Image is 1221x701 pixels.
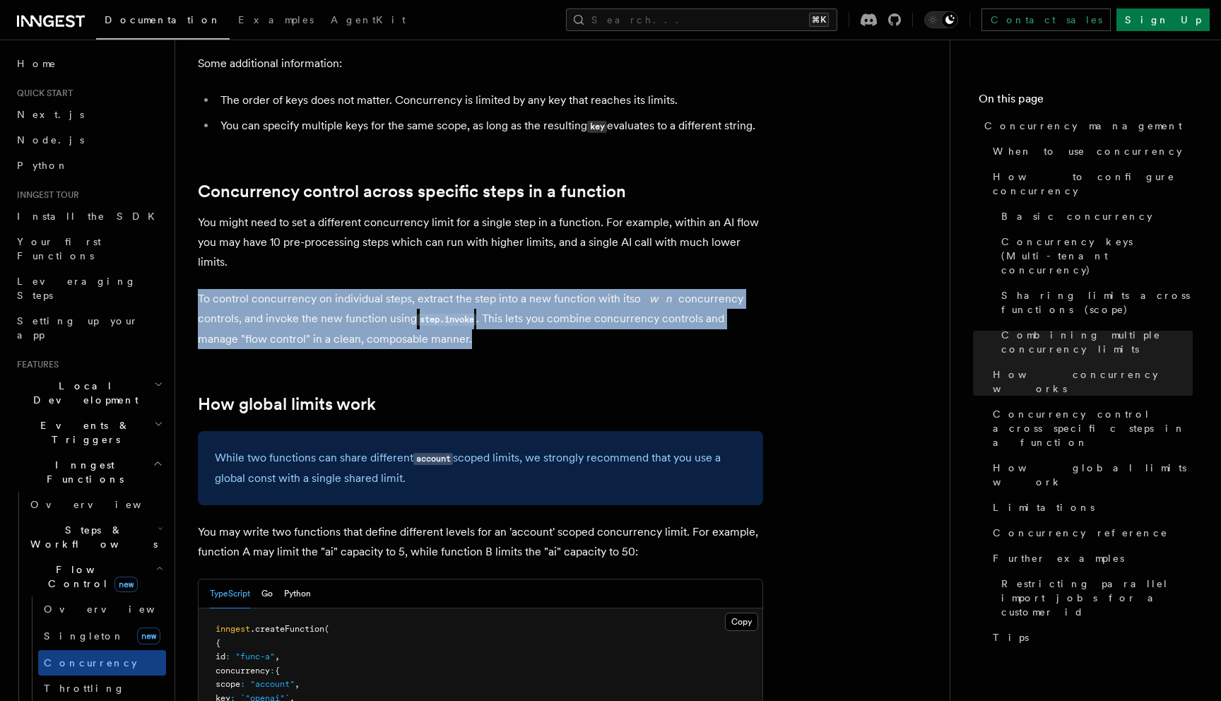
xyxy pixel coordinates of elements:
[996,322,1193,362] a: Combining multiple concurrency limits
[993,630,1029,644] span: Tips
[11,204,166,229] a: Install the SDK
[284,579,311,608] button: Python
[25,523,158,551] span: Steps & Workflows
[996,229,1193,283] a: Concurrency keys (Multi-tenant concurrency)
[1001,328,1193,356] span: Combining multiple concurrency limits
[11,418,154,447] span: Events & Triggers
[11,373,166,413] button: Local Development
[17,109,84,120] span: Next.js
[235,652,275,661] span: "func-a"
[198,522,763,562] p: You may write two functions that define different levels for an 'account' scoped concurrency limi...
[11,127,166,153] a: Node.js
[809,13,829,27] kbd: ⌘K
[25,517,166,557] button: Steps & Workflows
[240,679,245,689] span: :
[725,613,758,631] button: Copy
[11,153,166,178] a: Python
[275,652,280,661] span: ,
[324,624,329,634] span: (
[587,121,607,133] code: key
[1001,209,1152,223] span: Basic concurrency
[987,139,1193,164] a: When to use concurrency
[44,657,137,668] span: Concurrency
[996,204,1193,229] a: Basic concurrency
[216,638,220,648] span: {
[11,189,79,201] span: Inngest tour
[417,314,476,326] code: step.invoke
[38,596,166,622] a: Overview
[987,520,1193,546] a: Concurrency reference
[11,88,73,99] span: Quick start
[216,90,763,110] li: The order of keys does not matter. Concurrency is limited by any key that reaches its limits.
[11,452,166,492] button: Inngest Functions
[270,666,275,676] span: :
[198,182,626,201] a: Concurrency control across specific steps in a function
[996,283,1193,322] a: Sharing limits across functions (scope)
[11,269,166,308] a: Leveraging Steps
[38,676,166,701] a: Throttling
[981,8,1111,31] a: Contact sales
[216,652,225,661] span: id
[993,367,1193,396] span: How concurrency works
[984,119,1182,133] span: Concurrency management
[1116,8,1210,31] a: Sign Up
[993,144,1182,158] span: When to use concurrency
[993,500,1095,514] span: Limitations
[17,315,138,341] span: Setting up your app
[993,407,1193,449] span: Concurrency control across specific steps in a function
[987,362,1193,401] a: How concurrency works
[993,170,1193,198] span: How to configure concurrency
[987,164,1193,204] a: How to configure concurrency
[250,624,324,634] span: .createFunction
[1001,288,1193,317] span: Sharing limits across functions (scope)
[17,276,136,301] span: Leveraging Steps
[566,8,837,31] button: Search...⌘K
[261,579,273,608] button: Go
[275,666,280,676] span: {
[44,630,124,642] span: Singleton
[11,102,166,127] a: Next.js
[44,683,125,694] span: Throttling
[11,379,154,407] span: Local Development
[987,625,1193,650] a: Tips
[924,11,958,28] button: Toggle dark mode
[993,551,1124,565] span: Further examples
[198,394,376,414] a: How global limits work
[137,628,160,644] span: new
[11,413,166,452] button: Events & Triggers
[198,54,763,73] p: Some additional information:
[987,401,1193,455] a: Concurrency control across specific steps in a function
[993,526,1168,540] span: Concurrency reference
[1001,235,1193,277] span: Concurrency keys (Multi-tenant concurrency)
[238,14,314,25] span: Examples
[198,213,763,272] p: You might need to set a different concurrency limit for a single step in a function. For example,...
[11,51,166,76] a: Home
[17,236,101,261] span: Your first Functions
[635,292,678,305] em: own
[993,461,1193,489] span: How global limits work
[17,57,57,71] span: Home
[216,666,270,676] span: concurrency
[96,4,230,40] a: Documentation
[11,458,153,486] span: Inngest Functions
[250,679,295,689] span: "account"
[114,577,138,592] span: new
[210,579,250,608] button: TypeScript
[979,90,1193,113] h4: On this page
[216,116,763,136] li: You can specify multiple keys for the same scope, as long as the resulting evaluates to a differe...
[987,495,1193,520] a: Limitations
[230,4,322,38] a: Examples
[25,557,166,596] button: Flow Controlnew
[11,229,166,269] a: Your first Functions
[322,4,414,38] a: AgentKit
[987,455,1193,495] a: How global limits work
[225,652,230,661] span: :
[198,289,763,349] p: To control concurrency on individual steps, extract the step into a new function with its concurr...
[216,624,250,634] span: inngest
[215,448,746,488] p: While two functions can share different scoped limits, we strongly recommend that you use a globa...
[413,453,453,465] code: account
[38,650,166,676] a: Concurrency
[30,499,176,510] span: Overview
[25,492,166,517] a: Overview
[996,571,1193,625] a: Restricting parallel import jobs for a customer id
